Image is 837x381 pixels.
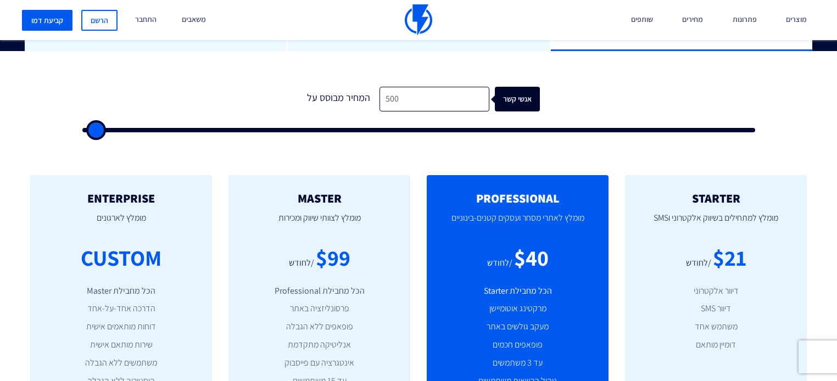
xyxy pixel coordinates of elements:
div: CUSTOM [81,242,161,273]
div: אנשי קשר [503,87,548,111]
div: /לחודש [487,257,512,270]
li: דיוור SMS [641,302,790,315]
li: דיוור אלקטרוני [641,285,790,298]
li: משתמשים ללא הגבלה [47,357,196,369]
li: מעקב גולשים באתר [443,321,592,333]
h2: MASTER [245,192,394,205]
h2: ENTERPRISE [47,192,196,205]
li: שירות מותאם אישית [47,339,196,351]
div: $21 [713,242,746,273]
li: הכל מחבילת Starter [443,285,592,298]
li: הכל מחבילת Professional [245,285,394,298]
li: פופאפים חכמים [443,339,592,351]
li: אינטגרציה עם פייסבוק [245,357,394,369]
li: פרסונליזציה באתר [245,302,394,315]
li: מרקטינג אוטומיישן [443,302,592,315]
div: המחיר מבוסס על [297,87,380,111]
div: $40 [514,242,549,273]
p: מומלץ לארגונים [47,205,196,242]
h2: PROFESSIONAL [443,192,592,205]
div: /לחודש [686,257,711,270]
li: פופאפים ללא הגבלה [245,321,394,333]
li: משתמש אחד [641,321,790,333]
div: $99 [316,242,350,273]
p: מומלץ לצוותי שיווק ומכירות [245,205,394,242]
li: עד 3 משתמשים [443,357,592,369]
p: מומלץ למתחילים בשיווק אלקטרוני וSMS [641,205,790,242]
li: הכל מחבילת Master [47,285,196,298]
li: הדרכה אחד-על-אחד [47,302,196,315]
a: קביעת דמו [22,10,72,31]
p: מומלץ לאתרי מסחר ועסקים קטנים-בינוניים [443,205,592,242]
div: /לחודש [289,257,314,270]
li: דוחות מותאמים אישית [47,321,196,333]
li: דומיין מותאם [641,339,790,351]
li: אנליטיקה מתקדמת [245,339,394,351]
a: הרשם [81,10,118,31]
h2: STARTER [641,192,790,205]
